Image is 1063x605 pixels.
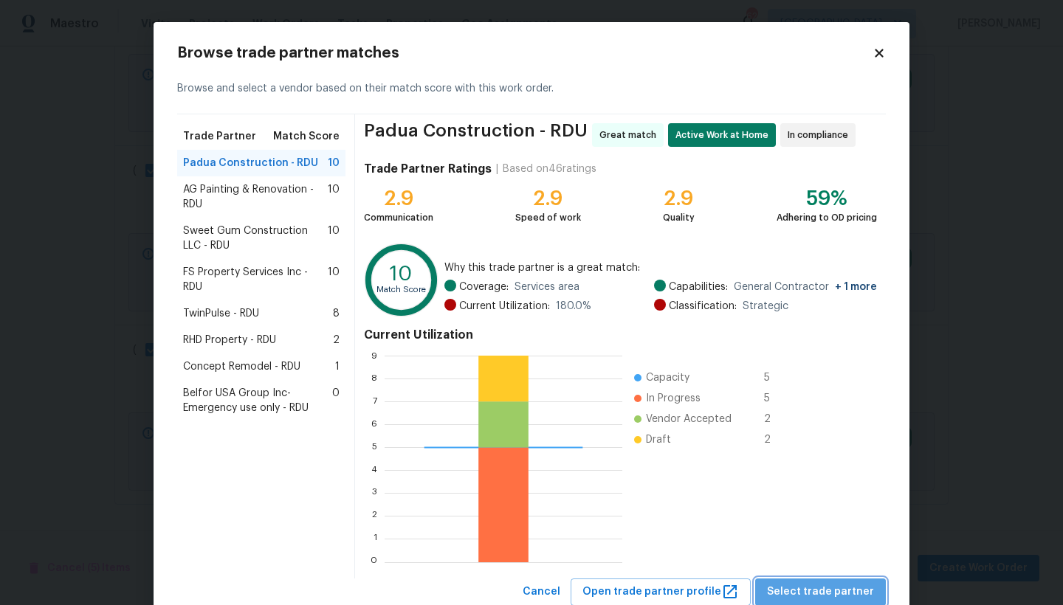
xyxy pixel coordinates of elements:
[835,282,877,292] span: + 1 more
[669,280,728,294] span: Capabilities:
[669,299,737,314] span: Classification:
[646,432,671,447] span: Draft
[328,182,340,212] span: 10
[371,420,377,429] text: 6
[183,386,332,415] span: Belfor USA Group Inc-Emergency use only - RDU
[376,286,426,294] text: Match Score
[515,191,581,206] div: 2.9
[183,306,259,321] span: TwinPulse - RDU
[663,210,695,225] div: Quality
[177,63,886,114] div: Browse and select a vendor based on their match score with this work order.
[372,488,377,497] text: 3
[183,224,328,253] span: Sweet Gum Construction LLC - RDU
[183,129,256,144] span: Trade Partner
[371,558,377,567] text: 0
[371,351,377,360] text: 9
[444,260,877,275] span: Why this trade partner is a great match:
[767,583,874,601] span: Select trade partner
[582,583,739,601] span: Open trade partner profile
[374,535,377,544] text: 1
[492,162,503,176] div: |
[459,280,509,294] span: Coverage:
[777,191,877,206] div: 59%
[646,412,732,426] span: Vendor Accepted
[788,128,854,142] span: In compliance
[328,265,340,294] span: 10
[372,443,377,452] text: 5
[777,210,877,225] div: Adhering to OD pricing
[743,299,788,314] span: Strategic
[183,182,328,212] span: AG Painting & Renovation - RDU
[328,224,340,253] span: 10
[333,333,340,348] span: 2
[364,123,588,147] span: Padua Construction - RDU
[183,333,276,348] span: RHD Property - RDU
[459,299,550,314] span: Current Utilization:
[646,370,689,385] span: Capacity
[675,128,774,142] span: Active Work at Home
[371,374,377,383] text: 8
[764,432,788,447] span: 2
[364,210,433,225] div: Communication
[515,210,581,225] div: Speed of work
[663,191,695,206] div: 2.9
[390,263,413,284] text: 10
[273,129,340,144] span: Match Score
[764,370,788,385] span: 5
[371,466,377,474] text: 4
[364,162,492,176] h4: Trade Partner Ratings
[373,397,377,406] text: 7
[646,391,701,406] span: In Progress
[333,306,340,321] span: 8
[183,156,318,170] span: Padua Construction - RDU
[177,46,873,60] h2: Browse trade partner matches
[332,386,340,415] span: 0
[515,280,579,294] span: Services area
[364,328,877,342] h4: Current Utilization
[734,280,877,294] span: General Contractor
[372,512,377,521] text: 2
[364,191,433,206] div: 2.9
[335,359,340,374] span: 1
[183,265,328,294] span: FS Property Services Inc - RDU
[764,412,788,426] span: 2
[183,359,300,374] span: Concept Remodel - RDU
[328,156,340,170] span: 10
[599,128,662,142] span: Great match
[523,583,560,601] span: Cancel
[503,162,596,176] div: Based on 46 ratings
[764,391,788,406] span: 5
[556,299,591,314] span: 180.0 %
